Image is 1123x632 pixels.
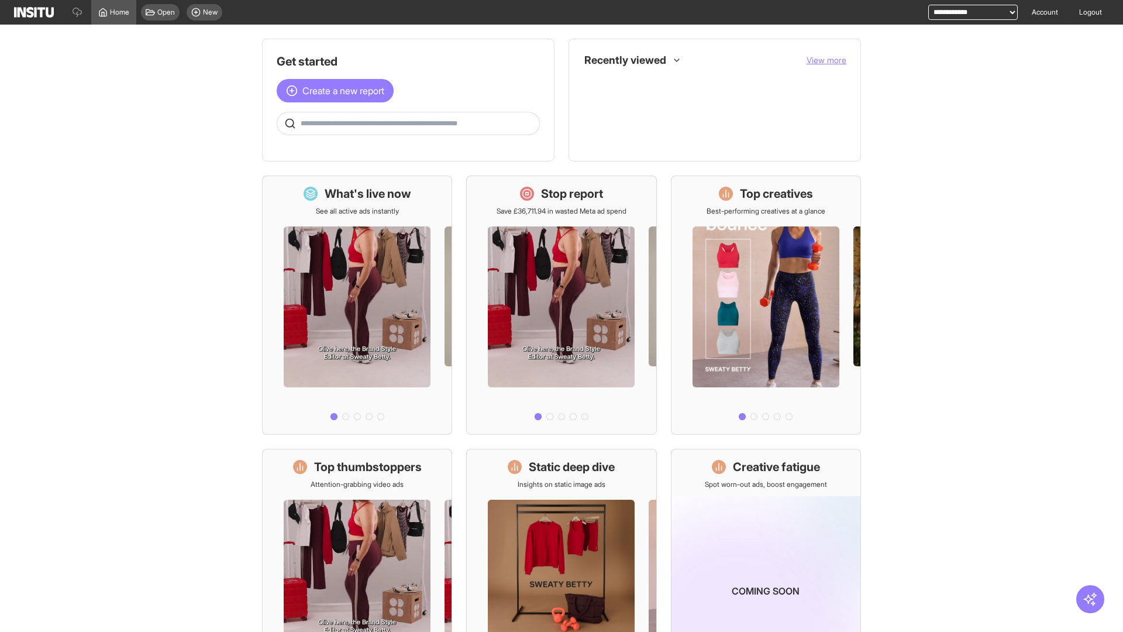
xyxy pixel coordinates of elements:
span: Home [110,8,129,17]
button: View more [807,54,846,66]
h1: Stop report [541,186,603,202]
span: Open [157,8,175,17]
button: Create a new report [277,79,394,102]
a: What's live nowSee all active ads instantly [262,176,452,435]
span: Create a new report [302,84,384,98]
h1: Static deep dive [529,459,615,475]
p: Best-performing creatives at a glance [707,207,825,216]
a: Top creativesBest-performing creatives at a glance [671,176,861,435]
p: Insights on static image ads [518,480,605,489]
h1: Get started [277,53,540,70]
p: Attention-grabbing video ads [311,480,404,489]
p: Save £36,711.94 in wasted Meta ad spend [497,207,626,216]
h1: Top thumbstoppers [314,459,422,475]
span: View more [807,55,846,65]
span: New [203,8,218,17]
p: See all active ads instantly [316,207,399,216]
h1: Top creatives [740,186,813,202]
a: Stop reportSave £36,711.94 in wasted Meta ad spend [466,176,656,435]
h1: What's live now [325,186,411,202]
img: Logo [14,7,54,18]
